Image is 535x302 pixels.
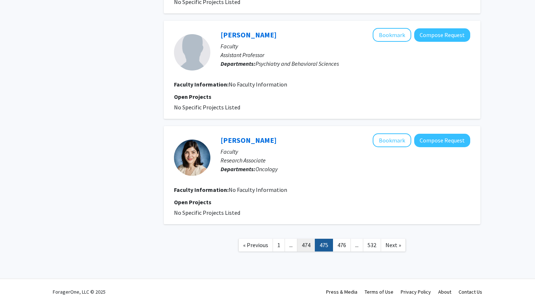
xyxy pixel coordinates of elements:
[355,241,358,249] span: ...
[381,239,406,251] a: Next
[365,289,393,295] a: Terms of Use
[221,30,277,39] a: [PERSON_NAME]
[238,239,273,251] a: Previous
[373,133,411,147] button: Add Margarita Dionysiou to Bookmarks
[273,239,285,251] a: 1
[221,136,277,145] a: [PERSON_NAME]
[363,239,381,251] a: 532
[401,289,431,295] a: Privacy Policy
[289,241,293,249] span: ...
[255,165,278,173] span: Oncology
[229,186,287,193] span: No Faculty Information
[5,269,31,297] iframe: Chat
[385,241,401,249] span: Next »
[333,239,351,251] a: 476
[414,28,470,42] button: Compose Request to William Hall
[174,92,470,101] p: Open Projects
[221,156,470,165] p: Research Associate
[174,81,229,88] b: Faculty Information:
[297,239,315,251] a: 474
[221,165,255,173] b: Departments:
[164,231,480,261] nav: Page navigation
[414,134,470,147] button: Compose Request to Margarita Dionysiou
[373,28,411,42] button: Add William Hall to Bookmarks
[229,81,287,88] span: No Faculty Information
[221,42,470,51] p: Faculty
[174,104,240,111] span: No Specific Projects Listed
[174,186,229,193] b: Faculty Information:
[221,51,470,59] p: Assistant Professor
[459,289,482,295] a: Contact Us
[174,209,240,216] span: No Specific Projects Listed
[221,147,470,156] p: Faculty
[438,289,451,295] a: About
[315,239,333,251] a: 475
[326,289,357,295] a: Press & Media
[255,60,339,67] span: Psychiatry and Behavioral Sciences
[243,241,268,249] span: « Previous
[174,198,470,206] p: Open Projects
[221,60,255,67] b: Departments:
